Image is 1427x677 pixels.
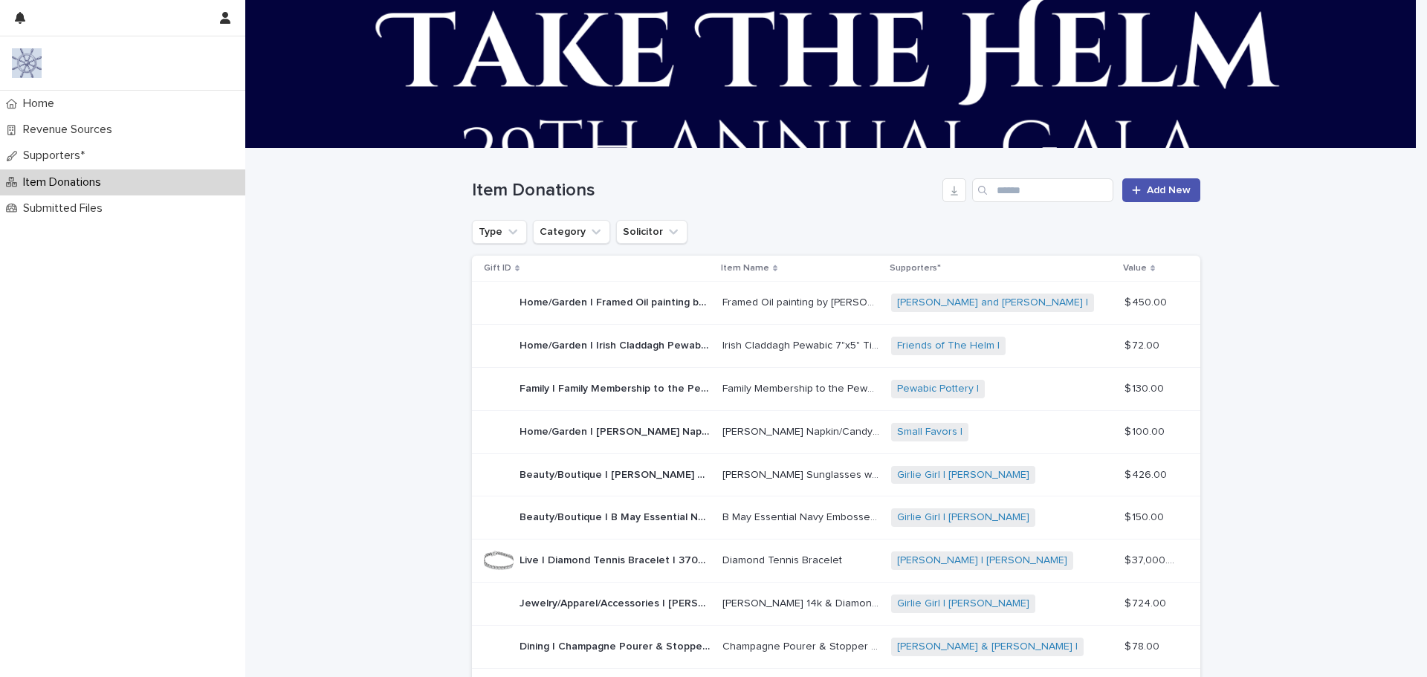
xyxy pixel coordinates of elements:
[897,340,1000,352] a: Friends of The Helm |
[1125,466,1170,482] p: $ 426.00
[520,638,713,653] p: Dining | Champagne Pourer & Stopper with Cocktail Napkins and Coasters | 78
[520,423,713,438] p: Home/Garden | Nora Fleming Napkin/Candy Dish with 3 Attachments | 100
[897,426,962,438] a: Small Favors |
[972,178,1113,202] input: Search
[1125,337,1162,352] p: $ 72.00
[17,175,113,190] p: Item Donations
[1123,260,1147,276] p: Value
[1122,178,1200,202] a: Add New
[722,337,882,352] p: Irish Claddagh Pewabic 7"x5" Tile
[1125,638,1162,653] p: $ 78.00
[472,325,1200,368] tr: Home/Garden | Irish Claddagh Pewabic 7"x5" Tile | 72Home/Garden | Irish Claddagh Pewabic 7"x5" Ti...
[520,337,713,352] p: Home/Garden | Irish Claddagh Pewabic 7"x5" Tile | 72
[722,380,882,395] p: Family Membership to the Pewabic Society and a Detroit 4'x4' Skyline Tile
[1147,185,1191,195] span: Add New
[897,641,1078,653] a: [PERSON_NAME] & [PERSON_NAME] |
[1125,294,1170,309] p: $ 450.00
[520,466,713,482] p: Beauty/Boutique | Tom Ford Sunglasses w/ Velvet Hard Case | 426
[1125,380,1167,395] p: $ 130.00
[520,294,713,309] p: Home/Garden | Framed Oil painting by Jane McFeely | 450
[1125,551,1180,567] p: $ 37,000.00
[897,597,1029,610] a: Girlie Girl | [PERSON_NAME]
[533,220,610,244] button: Category
[722,294,882,309] p: Framed Oil painting by [PERSON_NAME]
[472,625,1200,668] tr: Dining | Champagne Pourer & Stopper with Cocktail Napkins and Coasters | 78Dining | Champagne Pou...
[520,595,713,610] p: Jewelry/Apparel/Accessories | Sydney Evan 14k & Diamond Necklace | 724
[616,220,687,244] button: Solicitor
[472,180,936,201] h1: Item Donations
[897,554,1067,567] a: [PERSON_NAME] | [PERSON_NAME]
[472,367,1200,410] tr: Family | Family Membership to the Pewabic Society and a Detroit 4'x4' Skyline Tile | 130Family | ...
[722,466,882,482] p: [PERSON_NAME] Sunglasses w/ Velvet Hard Case
[472,282,1200,325] tr: Home/Garden | Framed Oil painting by [PERSON_NAME] | 450Home/Garden | Framed Oil painting by [PER...
[897,297,1088,309] a: [PERSON_NAME] and [PERSON_NAME] |
[472,496,1200,540] tr: Beauty/Boutique | B May Essential Navy Embossed Croc Pouch | 150Beauty/Boutique | B May Essential...
[12,48,42,78] img: 9nJvCigXQD6Aux1Mxhwl
[472,410,1200,453] tr: Home/Garden | [PERSON_NAME] Napkin/Candy Dish with 3 Attachments | 100Home/Garden | [PERSON_NAME]...
[1125,595,1169,610] p: $ 724.00
[472,220,527,244] button: Type
[897,511,1029,524] a: Girlie Girl | [PERSON_NAME]
[520,551,713,567] p: Live | Diamond Tennis Bracelet | 37000
[472,582,1200,625] tr: Jewelry/Apparel/Accessories | [PERSON_NAME] 14k & Diamond Necklace | 724Jewelry/Apparel/Accessori...
[472,453,1200,496] tr: Beauty/Boutique | [PERSON_NAME] Sunglasses w/ Velvet Hard Case | 426Beauty/Boutique | [PERSON_NAM...
[897,469,1029,482] a: Girlie Girl | [PERSON_NAME]
[520,508,713,524] p: Beauty/Boutique | B May Essential Navy Embossed Croc Pouch | 150
[721,260,769,276] p: Item Name
[1125,508,1167,524] p: $ 150.00
[722,638,882,653] p: Champagne Pourer & Stopper with Cocktail Napkins and Coasters
[722,423,882,438] p: Nora Fleming Napkin/Candy Dish with 3 Attachments
[722,595,882,610] p: [PERSON_NAME] 14k & Diamond Necklace
[890,260,941,276] p: Supporters*
[1125,423,1168,438] p: $ 100.00
[722,508,882,524] p: B May Essential Navy Embossed Croc Pouch
[17,97,66,111] p: Home
[17,149,97,163] p: Supporters*
[17,123,124,137] p: Revenue Sources
[17,201,114,216] p: Submitted Files
[484,260,511,276] p: Gift ID
[520,380,713,395] p: Family | Family Membership to the Pewabic Society and a Detroit 4'x4' Skyline Tile | 130
[897,383,979,395] a: Pewabic Pottery |
[722,551,845,567] p: Diamond Tennis Bracelet
[472,540,1200,583] tr: Live | Diamond Tennis Bracelet | 37000Live | Diamond Tennis Bracelet | 37000 Diamond Tennis Brace...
